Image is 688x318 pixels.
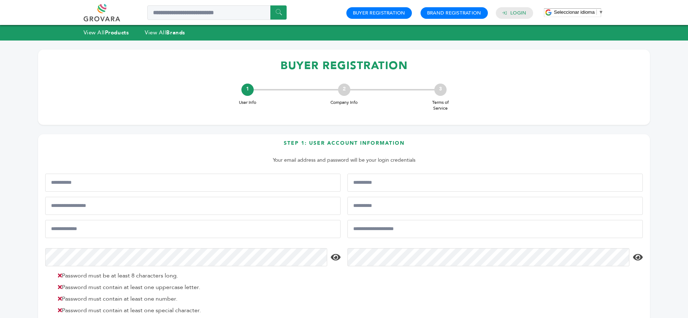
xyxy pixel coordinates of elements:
[599,9,603,15] span: ▼
[426,99,455,112] span: Terms of Service
[45,220,341,238] input: Email Address*
[84,29,129,36] a: View AllProducts
[54,271,339,280] li: Password must be at least 8 characters long.
[45,174,341,192] input: First Name*
[233,99,262,106] span: User Info
[347,248,629,266] input: Confirm Password*
[147,5,287,20] input: Search a product or brand...
[166,29,185,36] strong: Brands
[596,9,597,15] span: ​
[338,84,350,96] div: 2
[145,29,185,36] a: View AllBrands
[347,220,643,238] input: Confirm Email Address*
[45,248,327,266] input: Password*
[45,55,643,76] h1: BUYER REGISTRATION
[554,9,595,15] span: Seleccionar idioma
[241,84,254,96] div: 1
[49,156,639,165] p: Your email address and password will be your login credentials
[353,10,405,16] a: Buyer Registration
[45,140,643,152] h3: Step 1: User Account Information
[347,174,643,192] input: Last Name*
[510,10,526,16] a: Login
[54,306,339,315] li: Password must contain at least one special character.
[434,84,447,96] div: 3
[45,197,341,215] input: Mobile Phone Number
[427,10,481,16] a: Brand Registration
[54,294,339,303] li: Password must contain at least one number.
[330,99,359,106] span: Company Info
[347,197,643,215] input: Job Title*
[554,9,604,15] a: Seleccionar idioma​
[54,283,339,292] li: Password must contain at least one uppercase letter.
[105,29,129,36] strong: Products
